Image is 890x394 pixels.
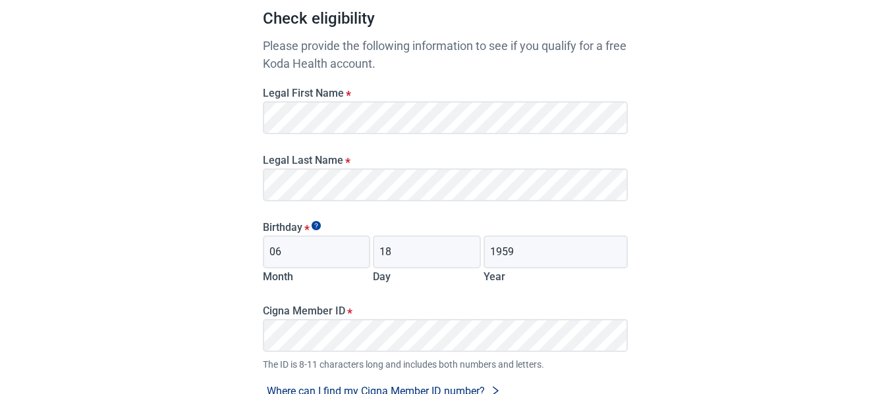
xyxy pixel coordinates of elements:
label: Legal Last Name [263,154,628,166]
label: Month [263,270,293,283]
legend: Birthday [263,221,628,234]
input: Birth month [263,235,371,268]
p: Please provide the following information to see if you qualify for a free Koda Health account. [263,37,628,72]
label: Legal First Name [263,87,628,99]
label: Year [484,270,505,283]
input: Birth year [484,235,627,268]
span: The ID is 8-11 characters long and includes both numbers and letters. [263,357,628,372]
span: Show tooltip [312,221,321,230]
h1: Check eligibility [263,7,628,37]
label: Day [373,270,391,283]
input: Birth day [373,235,481,268]
label: Cigna Member ID [263,305,628,317]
